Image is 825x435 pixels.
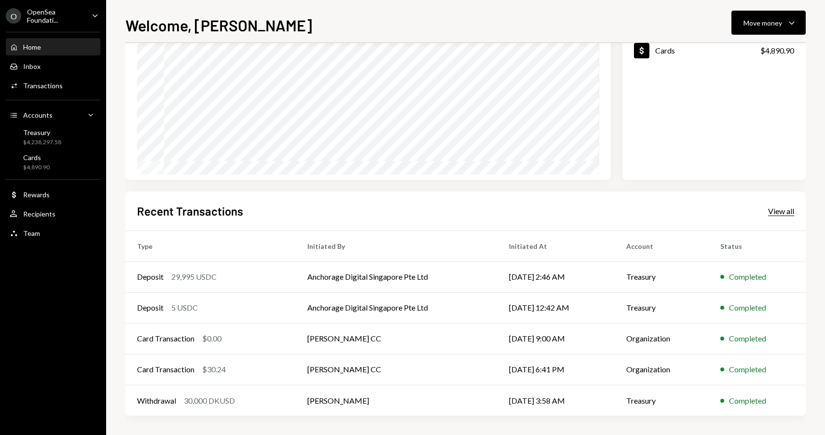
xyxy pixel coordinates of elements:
div: Recipients [23,210,55,218]
div: $4,890.90 [23,163,50,172]
div: Deposit [137,302,164,313]
td: [PERSON_NAME] [296,385,498,416]
div: Rewards [23,190,50,199]
h2: Recent Transactions [137,203,243,219]
div: Treasury [23,128,61,136]
a: Recipients [6,205,100,222]
td: Treasury [615,385,709,416]
div: 30,000 DKUSD [184,395,235,407]
div: 5 USDC [171,302,198,313]
div: Inbox [23,62,41,70]
td: Organization [615,323,709,354]
div: Deposit [137,271,164,283]
a: Team [6,224,100,242]
a: Cards$4,890.90 [6,150,100,174]
a: Accounts [6,106,100,123]
div: Completed [729,302,766,313]
td: [DATE] 12:42 AM [497,292,615,323]
td: [DATE] 3:58 AM [497,385,615,416]
th: Status [709,231,806,261]
th: Initiated At [497,231,615,261]
td: Treasury [615,292,709,323]
div: 29,995 USDC [171,271,217,283]
div: Move money [743,18,782,28]
div: Home [23,43,41,51]
a: View all [768,205,794,216]
div: OpenSea Foundati... [27,8,84,24]
td: [DATE] 2:46 AM [497,261,615,292]
td: [DATE] 9:00 AM [497,323,615,354]
th: Type [125,231,296,261]
td: Organization [615,354,709,385]
td: Treasury [615,261,709,292]
div: $0.00 [202,333,221,344]
div: Card Transaction [137,333,194,344]
div: Cards [23,153,50,162]
div: O [6,8,21,24]
th: Initiated By [296,231,498,261]
div: Completed [729,395,766,407]
td: Anchorage Digital Singapore Pte Ltd [296,261,498,292]
button: Move money [731,11,806,35]
a: Home [6,38,100,55]
a: Inbox [6,57,100,75]
a: Cards$4,890.90 [622,34,806,67]
td: [DATE] 6:41 PM [497,354,615,385]
div: Transactions [23,82,63,90]
a: Rewards [6,186,100,203]
a: Transactions [6,77,100,94]
div: Team [23,229,40,237]
div: Cards [655,46,675,55]
div: Card Transaction [137,364,194,375]
a: Treasury$4,238,297.58 [6,125,100,149]
td: [PERSON_NAME] CC [296,354,498,385]
td: Anchorage Digital Singapore Pte Ltd [296,292,498,323]
td: [PERSON_NAME] CC [296,323,498,354]
div: Completed [729,364,766,375]
th: Account [615,231,709,261]
div: Completed [729,333,766,344]
div: $4,238,297.58 [23,138,61,147]
div: $30.24 [202,364,226,375]
div: $4,890.90 [760,45,794,56]
div: Withdrawal [137,395,176,407]
div: Completed [729,271,766,283]
h1: Welcome, [PERSON_NAME] [125,15,312,35]
div: Accounts [23,111,53,119]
